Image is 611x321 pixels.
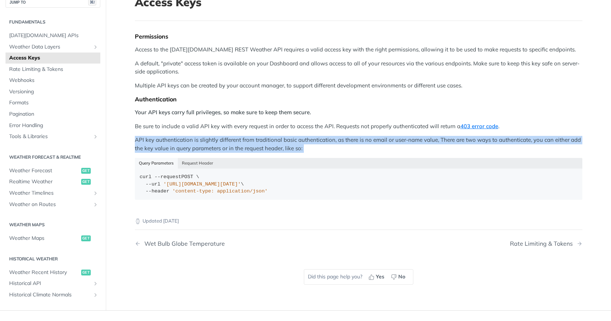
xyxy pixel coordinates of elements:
a: Realtime Weatherget [6,176,100,187]
span: Historical Climate Normals [9,291,91,299]
span: --request [155,174,181,180]
a: Rate Limiting & Tokens [6,64,100,75]
a: Previous Page: Wet Bulb Globe Temperature [135,240,327,247]
span: Access Keys [9,54,98,62]
p: Be sure to include a valid API key with every request in order to access the API. Requests not pr... [135,122,582,131]
span: Realtime Weather [9,178,79,185]
p: Access to the [DATE][DOMAIN_NAME] REST Weather API requires a valid access key with the right per... [135,46,582,54]
h2: Weather Forecast & realtime [6,154,100,160]
a: [DATE][DOMAIN_NAME] APIs [6,30,100,41]
span: Tools & Libraries [9,133,91,140]
div: POST \ \ [140,173,577,195]
a: Weather Mapsget [6,233,100,244]
button: Request Header [178,158,218,168]
div: Rate Limiting & Tokens [510,240,576,247]
span: Historical API [9,280,91,287]
span: get [81,179,91,185]
span: Pagination [9,111,98,118]
span: Weather Forecast [9,167,79,174]
div: Wet Bulb Globe Temperature [141,240,225,247]
button: Show subpages for Weather Timelines [93,190,98,196]
span: [DATE][DOMAIN_NAME] APIs [9,32,98,39]
span: No [398,273,405,281]
span: get [81,270,91,275]
span: --header [145,188,169,194]
span: Formats [9,99,98,107]
div: Authentication [135,95,582,103]
a: Weather Recent Historyget [6,267,100,278]
span: get [81,168,91,174]
span: Weather Maps [9,235,79,242]
span: Weather on Routes [9,201,91,208]
span: Error Handling [9,122,98,129]
div: Permissions [135,33,582,40]
a: 403 error code [460,123,498,130]
a: Pagination [6,109,100,120]
a: Next Page: Rate Limiting & Tokens [510,240,582,247]
button: Show subpages for Weather on Routes [93,202,98,208]
p: Updated [DATE] [135,217,582,225]
p: Multiple API keys can be created by your account manager, to support different development enviro... [135,82,582,90]
a: Access Keys [6,53,100,64]
span: get [81,235,91,241]
a: Error Handling [6,120,100,131]
a: Weather on RoutesShow subpages for Weather on Routes [6,199,100,210]
p: API key authentication is slightly different from traditional basic authentication, as there is n... [135,136,582,152]
span: '[URL][DOMAIN_NAME][DATE]' [163,181,241,187]
h2: Weather Maps [6,221,100,228]
span: Versioning [9,88,98,95]
button: Show subpages for Historical Climate Normals [93,292,98,298]
span: Weather Data Layers [9,43,91,50]
a: Historical Climate NormalsShow subpages for Historical Climate Normals [6,289,100,300]
button: Show subpages for Weather Data Layers [93,44,98,50]
button: Show subpages for Historical API [93,281,98,286]
nav: Pagination Controls [135,233,582,255]
span: Yes [376,273,384,281]
strong: Your API keys carry full privileges, so make sure to keep them secure. [135,109,311,116]
span: --url [145,181,161,187]
a: Weather TimelinesShow subpages for Weather Timelines [6,188,100,199]
button: Show subpages for Tools & Libraries [93,134,98,140]
h2: Historical Weather [6,256,100,262]
a: Historical APIShow subpages for Historical API [6,278,100,289]
span: Weather Timelines [9,190,91,197]
span: Weather Recent History [9,269,79,276]
span: Webhooks [9,77,98,84]
a: Weather Forecastget [6,165,100,176]
a: Versioning [6,86,100,97]
button: No [388,271,409,282]
button: Yes [366,271,388,282]
div: Did this page help you? [304,269,413,285]
a: Webhooks [6,75,100,86]
a: Weather Data LayersShow subpages for Weather Data Layers [6,41,100,52]
span: curl [140,174,151,180]
span: Rate Limiting & Tokens [9,66,98,73]
p: A default, "private" access token is available on your Dashboard and allows access to all of your... [135,59,582,76]
a: Tools & LibrariesShow subpages for Tools & Libraries [6,131,100,142]
h2: Fundamentals [6,19,100,25]
a: Formats [6,97,100,108]
span: 'content-type: application/json' [172,188,267,194]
